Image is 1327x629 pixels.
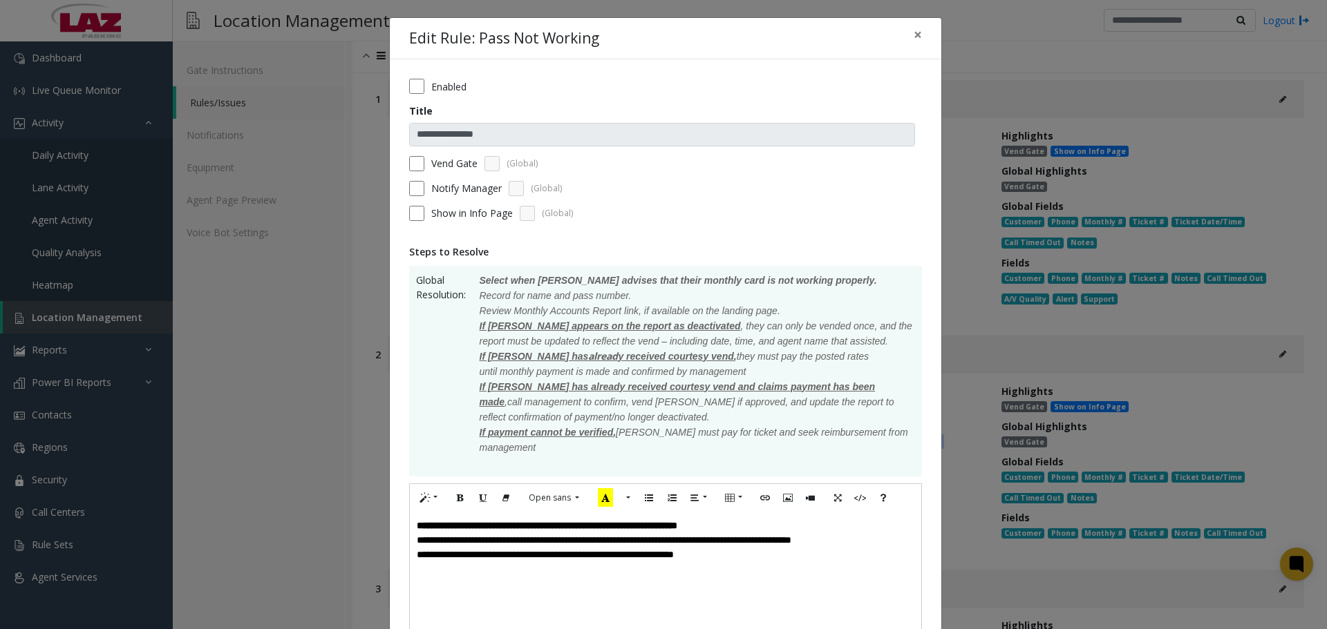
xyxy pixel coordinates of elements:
font: Record for name and pass number. [480,290,632,301]
span: Global Resolution: [416,273,466,470]
span: Open sans [529,492,571,503]
span: If payment cannot be verified [480,427,614,438]
button: Remove Font Style (CTRL+\) [494,487,518,509]
span: (Global) [531,182,562,195]
span: × [914,25,922,44]
button: Underline (CTRL+U) [471,487,495,509]
span: Show in Info Page [431,206,513,220]
div: Steps to Resolve [409,244,922,259]
span: If [PERSON_NAME] has [480,351,589,362]
button: Help [872,487,895,509]
span: , they can only be vended once, and the report must be updated to reflect the vend – including da... [480,320,912,347]
span: (Global) [542,207,573,220]
button: Recent Color [590,487,621,509]
button: Full Screen [826,487,849,509]
button: More Color [620,487,634,509]
button: Bold (CTRL+B) [449,487,472,509]
button: Style [413,487,445,509]
button: Video [799,487,822,509]
button: Ordered list (CTRL+SHIFT+NUM8) [660,487,684,509]
span: [PERSON_NAME] must pay for ticket and seek reimbursement from management [480,427,908,453]
button: Close [904,18,932,52]
label: Enabled [431,79,467,94]
font: Review Monthly Accounts Report link, if available on the landing page. [480,305,780,316]
button: Unordered list (CTRL+SHIFT+NUM7) [637,487,661,509]
label: Vend Gate [431,156,478,171]
span: If [PERSON_NAME] has already received courtesy vend and claims payment has been made [480,381,876,407]
span: (Global) [507,157,538,170]
span: y received courtesy vend [618,351,733,362]
button: Link (CTRL+K) [753,487,777,509]
span: , [613,427,616,438]
span: , [734,351,737,362]
font: Select when [PERSON_NAME] advises that their monthly card is not working properly. [480,275,877,286]
span: they must pay the posted rates until monthly payment is made and confirmed by management [480,351,869,377]
span: , [505,396,507,407]
span: call management to confirm, vend [PERSON_NAME] if approved, and update the report to reflect conf... [480,396,894,423]
h4: Edit Rule: Pass Not Working [409,28,599,50]
label: Notify Manager [431,181,502,195]
button: Table [718,487,750,509]
span: If [PERSON_NAME] appears on the report as deactivated [480,320,741,331]
button: Picture [776,487,800,509]
button: Font Family [521,487,587,508]
span: alread [588,349,733,362]
label: Title [409,104,433,118]
button: Code View [849,487,872,509]
button: Paragraph [683,487,715,509]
